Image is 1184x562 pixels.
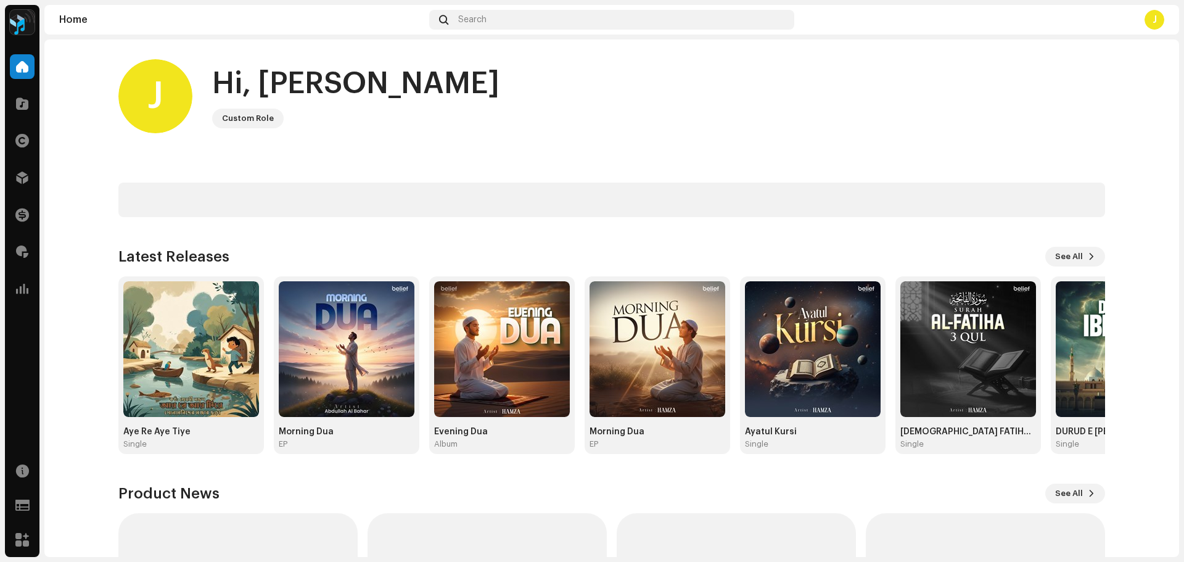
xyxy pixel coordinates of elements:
div: Single [1056,439,1079,449]
div: EP [279,439,287,449]
h3: Product News [118,484,220,503]
div: Aye Re Aye Tiye [123,427,259,437]
div: Home [59,15,424,25]
div: Single [900,439,924,449]
span: Search [458,15,487,25]
div: Morning Dua [590,427,725,437]
div: Custom Role [222,111,274,126]
div: EP [590,439,598,449]
img: 25024015-5a54-492b-8951-b1779e6d46ab [434,281,570,417]
div: [DEMOGRAPHIC_DATA] FATIHA & THREE QUL [900,427,1036,437]
img: a8c222d0-767d-4173-b0ea-74c6c8e25ae9 [279,281,414,417]
h3: Latest Releases [118,247,229,267]
div: Hi, [PERSON_NAME] [212,64,499,104]
img: 1c754723-7319-4484-b94e-a88f612d9211 [590,281,725,417]
span: See All [1055,481,1083,506]
div: J [118,59,192,133]
span: See All [1055,244,1083,269]
img: a5ea335c-ad94-4a69-90c1-ea381ab9785c [900,281,1036,417]
button: See All [1045,484,1105,503]
img: 584c4b0e-5b33-474d-a873-a133721e87e1 [745,281,881,417]
div: Album [434,439,458,449]
div: Evening Dua [434,427,570,437]
div: Morning Dua [279,427,414,437]
div: J [1145,10,1164,30]
div: Single [123,439,147,449]
button: See All [1045,247,1105,267]
div: Ayatul Kursi [745,427,881,437]
img: b3a575ee-4daf-4e6b-a353-2cbbb934ad71 [123,281,259,417]
img: 2dae3d76-597f-44f3-9fef-6a12da6d2ece [10,10,35,35]
div: Single [745,439,768,449]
